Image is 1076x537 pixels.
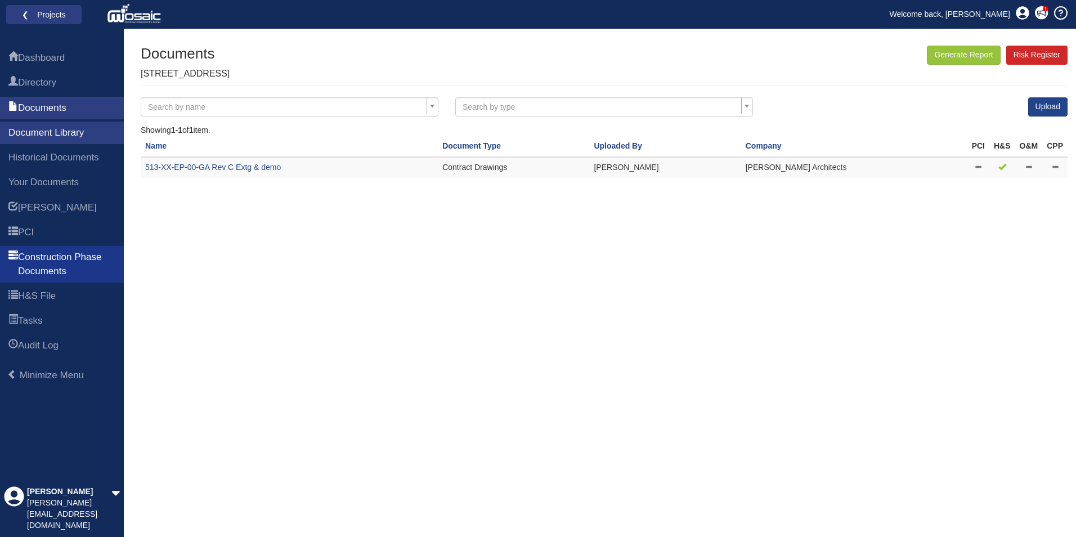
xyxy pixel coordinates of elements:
span: H&S File [18,289,56,303]
span: Directory [18,76,56,89]
span: Your Documents [8,176,79,189]
h1: Documents [141,46,230,62]
button: Generate Report [927,46,1000,65]
span: Dashboard [8,52,18,65]
th: CPP [1042,136,1068,157]
a: 513-XX-EP-00-GA Rev C Extg & demo [145,163,281,172]
th: O&M [1015,136,1043,157]
div: [PERSON_NAME][EMAIL_ADDRESS][DOMAIN_NAME] [27,498,111,531]
span: HARI [8,202,18,215]
span: Tasks [18,314,42,328]
span: Historical Documents [8,151,99,164]
span: Tasks [8,315,18,328]
span: Directory [8,77,18,90]
b: 1-1 [171,126,182,135]
span: Dashboard [18,51,65,65]
b: 1 [189,126,194,135]
span: Minimize Menu [7,370,17,379]
span: Documents [18,101,66,115]
iframe: Chat [1028,486,1068,529]
span: Audit Log [18,339,59,352]
span: Minimize Menu [20,370,84,381]
span: Search by name [148,102,205,111]
img: logo_white.png [107,3,164,25]
span: Documents [8,102,18,115]
td: [PERSON_NAME] [589,157,741,178]
p: [STREET_ADDRESS] [141,68,230,80]
a: Document Type [442,141,501,150]
a: Welcome back, [PERSON_NAME] [881,6,1019,23]
a: ❮ Projects [14,7,74,22]
span: PCI [8,226,18,240]
span: Search by type [463,102,515,111]
td: Contract Drawings [438,157,589,178]
span: PCI [18,226,34,239]
span: HARI [18,201,97,214]
th: H&S [989,136,1015,157]
th: PCI [967,136,989,157]
a: Upload [1028,97,1068,117]
span: Construction Phase Documents [8,251,18,279]
div: [PERSON_NAME] [27,486,111,498]
a: Uploaded By [594,141,642,150]
div: Profile [4,486,24,531]
a: Risk Register [1006,46,1068,65]
div: Showing of item. [141,125,1068,136]
a: Name [145,141,167,150]
td: [PERSON_NAME] Architects [741,157,967,178]
span: Construction Phase Documents [18,250,115,278]
span: Audit Log [8,339,18,353]
a: Company [746,141,782,150]
span: Document Library [8,126,84,140]
span: H&S File [8,290,18,303]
